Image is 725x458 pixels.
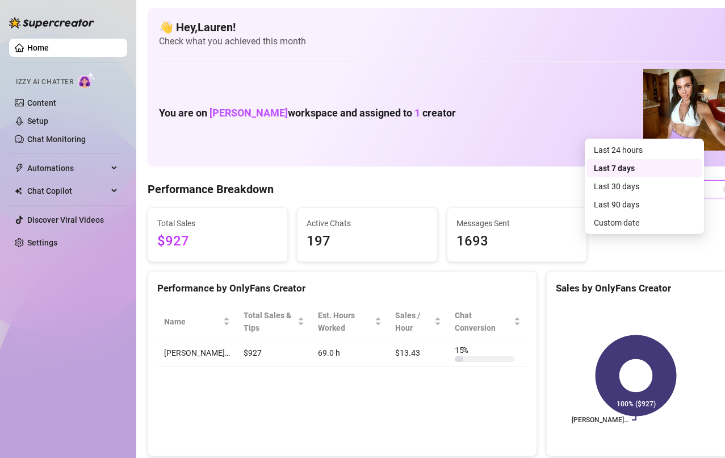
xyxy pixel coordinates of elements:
span: Chat Copilot [27,182,108,200]
span: Active Chats [307,217,428,230]
a: Content [27,98,56,107]
div: Custom date [587,214,702,232]
div: Last 24 hours [587,141,702,159]
span: [PERSON_NAME] [209,107,288,119]
div: Last 90 days [587,195,702,214]
div: Last 7 days [594,162,695,174]
div: Last 30 days [587,177,702,195]
a: Home [27,43,49,52]
span: 15 % [455,344,473,356]
h1: You are on workspace and assigned to creator [159,107,456,119]
span: Messages Sent [456,217,577,230]
div: Last 24 hours [594,144,695,156]
img: Elena [643,69,725,151]
a: Chat Monitoring [27,135,86,144]
td: 69.0 h [311,339,388,367]
img: AI Chatter [78,72,95,89]
h4: 👋 Hey, Lauren ! [159,19,725,35]
span: Chat Conversion [455,309,512,334]
span: Izzy AI Chatter [16,77,73,88]
img: logo-BBDzfeDw.svg [9,17,94,28]
th: Sales / Hour [388,305,448,339]
th: Chat Conversion [448,305,527,339]
span: Total Sales [157,217,278,230]
a: Setup [27,116,48,126]
a: Discover Viral Videos [27,215,104,224]
span: 197 [307,231,428,252]
img: Chat Copilot [15,187,22,195]
div: Last 30 days [594,180,695,193]
span: 1693 [456,231,577,252]
td: $13.43 [388,339,448,367]
span: thunderbolt [15,164,24,173]
span: Total Sales & Tips [244,309,295,334]
th: Total Sales & Tips [237,305,311,339]
div: Custom date [594,216,695,229]
h4: Performance Breakdown [148,181,274,197]
span: Sales / Hour [395,309,432,334]
text: [PERSON_NAME]… [572,416,628,424]
div: Performance by OnlyFans Creator [157,281,527,296]
div: Est. Hours Worked [318,309,372,334]
div: Last 7 days [587,159,702,177]
td: [PERSON_NAME]… [157,339,237,367]
a: Settings [27,238,57,247]
th: Name [157,305,237,339]
span: $927 [157,231,278,252]
span: 1 [414,107,420,119]
span: Check what you achieved this month [159,35,725,48]
span: Automations [27,159,108,177]
td: $927 [237,339,311,367]
div: Last 90 days [594,198,695,211]
span: Name [164,315,221,328]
